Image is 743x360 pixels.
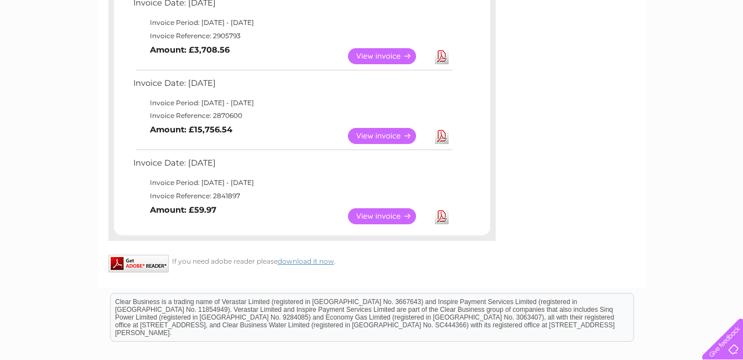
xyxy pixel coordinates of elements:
[435,208,449,224] a: Download
[131,76,454,96] td: Invoice Date: [DATE]
[26,29,82,63] img: logo.png
[150,205,216,215] b: Amount: £59.97
[131,29,454,43] td: Invoice Reference: 2905793
[131,156,454,176] td: Invoice Date: [DATE]
[548,47,569,55] a: Water
[150,125,232,135] b: Amount: £15,756.54
[348,48,429,64] a: View
[576,47,600,55] a: Energy
[348,208,429,224] a: View
[108,255,496,265] div: If you need adobe reader please .
[435,48,449,64] a: Download
[131,109,454,122] td: Invoice Reference: 2870600
[607,47,640,55] a: Telecoms
[534,6,611,19] a: 0333 014 3131
[131,96,454,110] td: Invoice Period: [DATE] - [DATE]
[706,47,732,55] a: Log out
[131,176,454,189] td: Invoice Period: [DATE] - [DATE]
[435,128,449,144] a: Download
[131,16,454,29] td: Invoice Period: [DATE] - [DATE]
[111,6,633,54] div: Clear Business is a trading name of Verastar Limited (registered in [GEOGRAPHIC_DATA] No. 3667643...
[669,47,697,55] a: Contact
[131,189,454,203] td: Invoice Reference: 2841897
[150,45,230,55] b: Amount: £3,708.56
[348,128,429,144] a: View
[647,47,663,55] a: Blog
[278,257,334,265] a: download it now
